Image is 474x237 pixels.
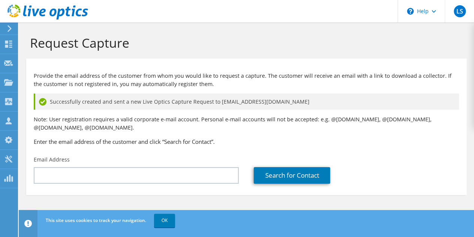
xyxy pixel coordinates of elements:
[34,115,459,132] p: Note: User registration requires a valid corporate e-mail account. Personal e-mail accounts will ...
[30,35,459,51] h1: Request Capture
[454,5,466,17] span: LS
[254,167,330,184] a: Search for Contact
[34,156,70,163] label: Email Address
[154,214,175,227] a: OK
[46,217,146,223] span: This site uses cookies to track your navigation.
[50,98,310,106] span: Successfully created and sent a new Live Optics Capture Request to [EMAIL_ADDRESS][DOMAIN_NAME]
[34,137,459,146] h3: Enter the email address of the customer and click “Search for Contact”.
[407,8,414,15] svg: \n
[34,72,459,88] p: Provide the email address of the customer from whom you would like to request a capture. The cust...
